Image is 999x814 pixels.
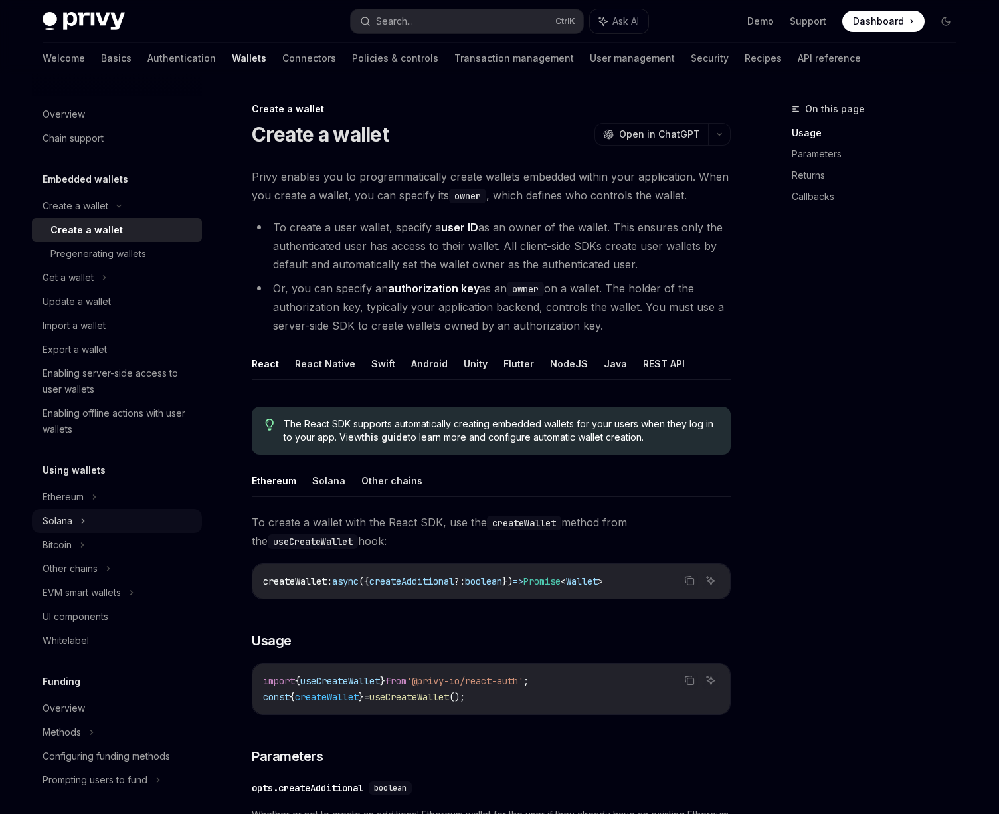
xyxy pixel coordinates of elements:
[32,218,202,242] a: Create a wallet
[352,43,438,74] a: Policies & controls
[43,537,72,553] div: Bitcoin
[32,744,202,768] a: Configuring funding methods
[805,101,865,117] span: On this page
[252,631,292,650] span: Usage
[792,186,967,207] a: Callbacks
[364,691,369,703] span: =
[43,585,121,601] div: EVM smart wallets
[252,348,279,379] button: React
[441,221,478,234] strong: user ID
[454,575,465,587] span: ?:
[327,575,332,587] span: :
[487,516,561,530] code: createWallet
[295,348,355,379] button: React Native
[681,572,698,589] button: Copy the contents from the code block
[43,700,85,716] div: Overview
[32,102,202,126] a: Overview
[263,691,290,703] span: const
[604,348,627,379] button: Java
[612,15,639,28] span: Ask AI
[32,629,202,653] a: Whitelabel
[411,348,448,379] button: Android
[388,282,480,295] strong: authorization key
[265,419,274,431] svg: Tip
[465,575,502,587] span: boolean
[43,365,194,397] div: Enabling server-side access to user wallets
[32,696,202,720] a: Overview
[50,246,146,262] div: Pregenerating wallets
[32,126,202,150] a: Chain support
[147,43,216,74] a: Authentication
[295,675,300,687] span: {
[43,318,106,334] div: Import a wallet
[32,401,202,441] a: Enabling offline actions with user wallets
[252,167,731,205] span: Privy enables you to programmatically create wallets embedded within your application. When you c...
[371,348,395,379] button: Swift
[798,43,861,74] a: API reference
[43,674,80,690] h5: Funding
[295,691,359,703] span: createWallet
[43,342,107,357] div: Export a wallet
[43,724,81,740] div: Methods
[523,675,529,687] span: ;
[284,417,717,444] span: The React SDK supports automatically creating embedded wallets for your users when they log in to...
[263,575,327,587] span: createWallet
[43,489,84,505] div: Ethereum
[702,672,719,689] button: Ask AI
[454,43,574,74] a: Transaction management
[32,605,202,629] a: UI components
[361,431,408,443] a: this guide
[32,242,202,266] a: Pregenerating wallets
[252,747,323,765] span: Parameters
[43,270,94,286] div: Get a wallet
[252,102,731,116] div: Create a wallet
[523,575,561,587] span: Promise
[361,465,422,496] button: Other chains
[853,15,904,28] span: Dashboard
[252,218,731,274] li: To create a user wallet, specify a as an owner of the wallet. This ensures only the authenticated...
[312,465,345,496] button: Solana
[935,11,956,32] button: Toggle dark mode
[43,106,85,122] div: Overview
[359,691,364,703] span: }
[43,633,89,649] div: Whitelabel
[598,575,603,587] span: >
[691,43,729,74] a: Security
[263,675,295,687] span: import
[32,361,202,401] a: Enabling server-side access to user wallets
[50,222,123,238] div: Create a wallet
[43,748,170,764] div: Configuring funding methods
[32,314,202,338] a: Import a wallet
[300,675,380,687] span: useCreateWallet
[43,609,108,625] div: UI components
[43,130,104,146] div: Chain support
[268,534,358,549] code: useCreateWallet
[590,43,675,74] a: User management
[619,128,700,141] span: Open in ChatGPT
[407,675,523,687] span: '@privy-io/react-auth'
[43,405,194,437] div: Enabling offline actions with user wallets
[502,575,513,587] span: })
[252,781,363,795] div: opts.createAdditional
[555,16,575,27] span: Ctrl K
[503,348,534,379] button: Flutter
[566,575,598,587] span: Wallet
[252,465,296,496] button: Ethereum
[43,12,125,31] img: dark logo
[550,348,588,379] button: NodeJS
[43,171,128,187] h5: Embedded wallets
[43,294,111,310] div: Update a wallet
[643,348,685,379] button: REST API
[232,43,266,74] a: Wallets
[32,338,202,361] a: Export a wallet
[681,672,698,689] button: Copy the contents from the code block
[101,43,132,74] a: Basics
[252,122,389,146] h1: Create a wallet
[464,348,488,379] button: Unity
[590,9,648,33] button: Ask AI
[252,279,731,335] li: Or, you can specify an as an on a wallet. The holder of the authorization key, typically your app...
[561,575,566,587] span: <
[332,575,359,587] span: async
[449,189,486,203] code: owner
[43,513,72,529] div: Solana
